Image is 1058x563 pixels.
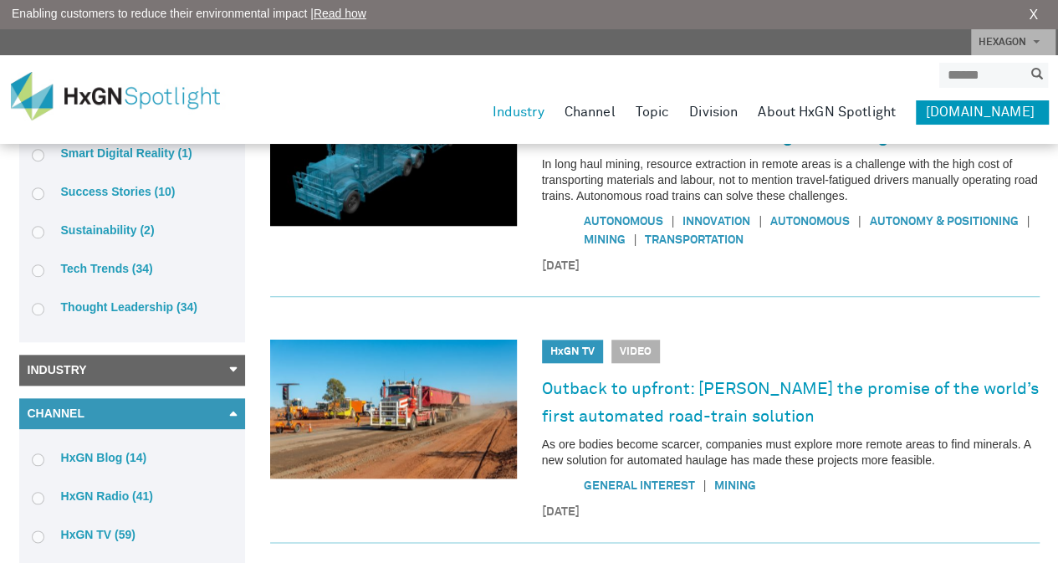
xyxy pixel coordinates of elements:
[19,398,245,429] a: Channel
[758,100,896,124] a: About HxGN Spotlight
[542,156,1040,204] p: In long haul mining, resource extraction in remote areas is a challenge with the high cost of tra...
[270,87,517,226] img: Autonomous road trains for long haul mining
[32,223,233,238] label: Sustainability (2)
[32,299,233,315] label: Thought Leadership (34)
[750,212,770,230] span: |
[626,231,646,248] span: |
[32,184,233,199] label: Success Stories (10)
[565,100,616,124] a: Channel
[12,5,366,23] span: Enabling customers to reduce their environmental impact |
[850,212,870,230] span: |
[611,340,660,363] span: Video
[270,340,517,479] img: Outback to upfront: Seizing the promise of the world’s first automated road-train solution
[542,258,1040,275] time: [DATE]
[714,480,756,492] a: Mining
[645,234,744,246] a: Transportation
[542,504,1040,521] time: [DATE]
[19,355,245,386] a: Industry
[32,489,233,504] label: HxGN Radio (41)
[32,527,233,542] label: HxGN TV (59)
[11,72,245,120] img: HxGN Spotlight
[971,29,1055,55] a: HEXAGON
[770,216,850,228] a: Autonomous
[635,100,669,124] a: Topic
[32,450,233,465] label: HxGN Blog (14)
[1018,212,1038,230] span: |
[584,234,626,246] a: Mining
[32,261,233,276] label: Tech Trends (34)
[32,146,233,161] label: Smart Digital Reality (1)
[493,100,544,124] a: Industry
[689,100,738,124] a: Division
[695,477,715,494] span: |
[542,376,1040,430] a: Outback to upfront: [PERSON_NAME] the promise of the world’s first automated road-train solution
[584,216,663,228] a: Autonomous
[682,216,750,228] a: Innovation
[584,480,695,492] a: General Interest
[550,346,595,357] a: HxGN TV
[869,216,1018,228] a: Autonomy & Positioning
[314,7,366,20] a: Read how
[663,212,683,230] span: |
[916,100,1048,124] a: [DOMAIN_NAME]
[1029,5,1038,25] a: X
[542,437,1040,468] p: As ore bodies become scarcer, companies must explore more remote areas to find minerals. A new so...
